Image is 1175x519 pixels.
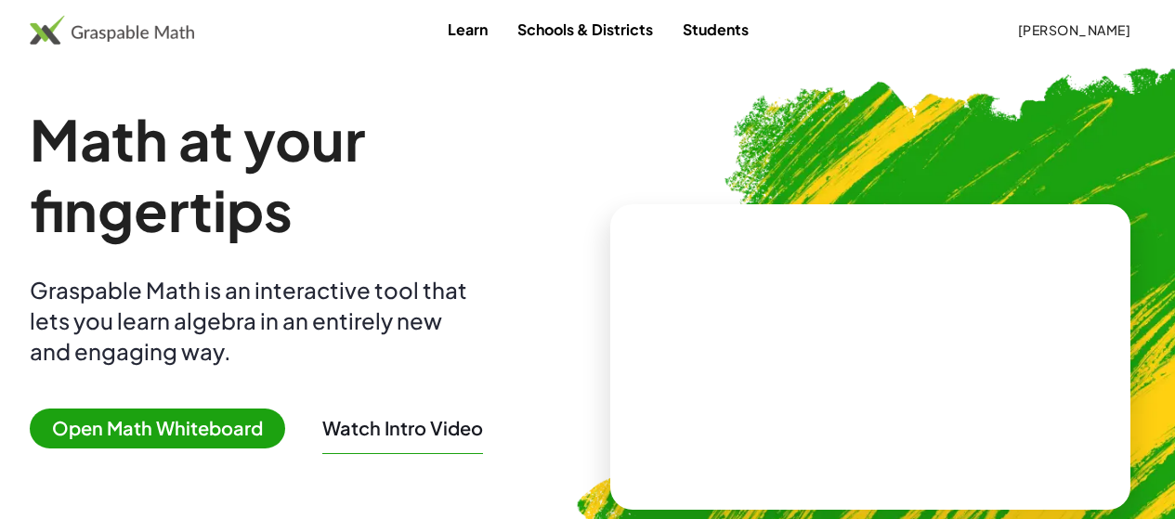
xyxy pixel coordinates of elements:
[322,416,483,440] button: Watch Intro Video
[503,12,668,46] a: Schools & Districts
[30,275,476,367] div: Graspable Math is an interactive tool that lets you learn algebra in an entirely new and engaging...
[30,420,300,439] a: Open Math Whiteboard
[668,12,764,46] a: Students
[30,104,581,245] h1: Math at your fingertips
[1017,21,1130,38] span: [PERSON_NAME]
[731,287,1010,426] video: What is this? This is dynamic math notation. Dynamic math notation plays a central role in how Gr...
[30,409,285,448] span: Open Math Whiteboard
[433,12,503,46] a: Learn
[1002,13,1145,46] button: [PERSON_NAME]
